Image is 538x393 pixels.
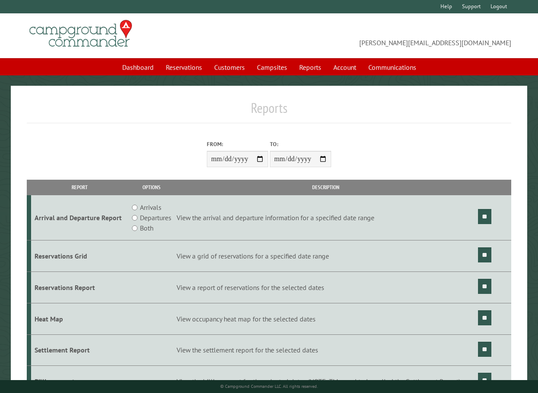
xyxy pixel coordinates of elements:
label: Departures [140,212,171,223]
th: Report [31,180,128,195]
a: Dashboard [117,59,159,75]
label: Both [140,223,153,233]
td: Arrival and Departure Report [31,195,128,240]
img: Campground Commander [27,17,135,50]
td: View the arrival and departure information for a specified date range [175,195,476,240]
td: View the settlement report for the selected dates [175,334,476,366]
td: View a report of reservations for the selected dates [175,271,476,303]
th: Description [175,180,476,195]
a: Reports [294,59,326,75]
th: Options [128,180,175,195]
td: View occupancy heat map for the selected dates [175,303,476,334]
a: Account [328,59,361,75]
td: Reservations Report [31,271,128,303]
a: Communications [363,59,421,75]
td: View a grid of reservations for a specified date range [175,240,476,272]
td: Reservations Grid [31,240,128,272]
td: Heat Map [31,303,128,334]
span: [PERSON_NAME][EMAIL_ADDRESS][DOMAIN_NAME] [269,24,511,48]
a: Reservations [161,59,207,75]
h1: Reports [27,100,511,123]
label: Arrivals [140,202,161,212]
a: Campsites [252,59,292,75]
label: To: [270,140,331,148]
label: From: [207,140,268,148]
a: Customers [209,59,250,75]
small: © Campground Commander LLC. All rights reserved. [220,384,318,389]
td: Settlement Report [31,334,128,366]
